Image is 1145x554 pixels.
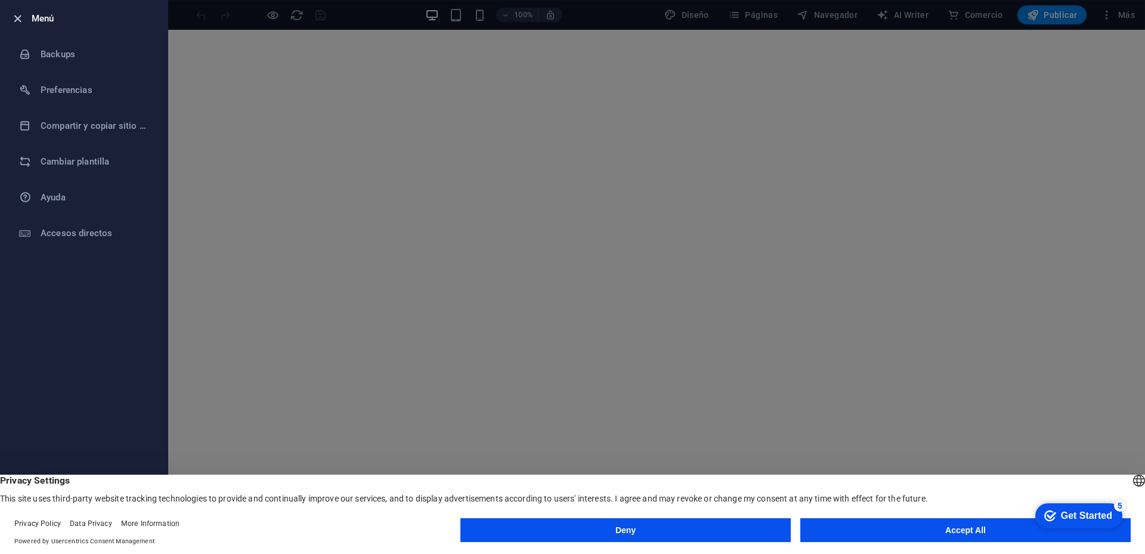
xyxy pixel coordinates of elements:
[41,226,151,240] h6: Accesos directos
[41,83,151,97] h6: Preferencias
[35,13,86,24] div: Get Started
[41,154,151,169] h6: Cambiar plantilla
[88,2,100,14] div: 5
[1,179,168,215] a: Ayuda
[41,47,151,61] h6: Backups
[10,6,97,31] div: Get Started 5 items remaining, 0% complete
[41,190,151,205] h6: Ayuda
[32,11,158,26] h6: Menú
[41,119,151,133] h6: Compartir y copiar sitio web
